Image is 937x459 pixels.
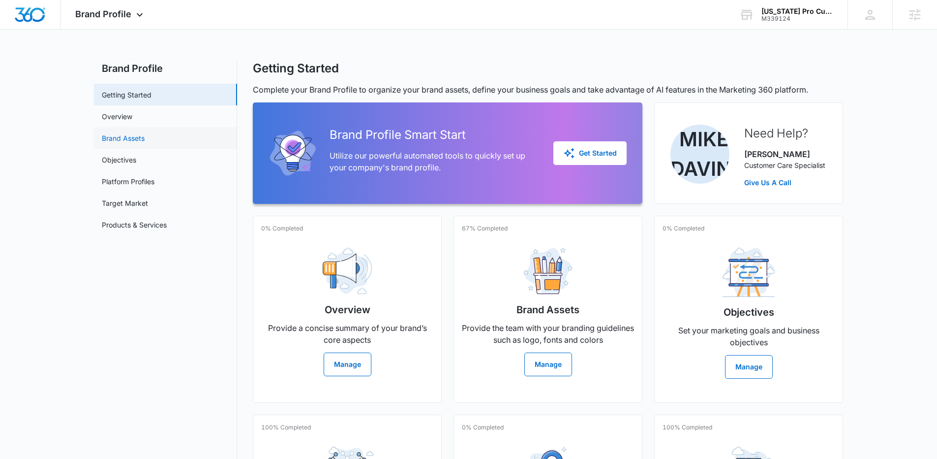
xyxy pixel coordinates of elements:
h1: Getting Started [253,61,339,76]
a: Objectives [102,155,136,165]
h2: Brand Profile [94,61,237,76]
p: 67% Completed [462,224,508,233]
div: account name [761,7,833,15]
button: Manage [324,353,371,376]
p: Utilize our powerful automated tools to quickly set up your company's brand profile. [330,150,538,173]
p: Complete your Brand Profile to organize your brand assets, define your business goals and take ad... [253,84,843,96]
a: Target Market [102,198,148,208]
h2: Brand Profile Smart Start [330,126,538,144]
p: Provide the team with your branding guidelines such as logo, fonts and colors [462,322,634,346]
button: Get Started [553,141,627,165]
p: 0% Completed [462,423,504,432]
p: Customer Care Specialist [744,160,825,170]
p: Provide a concise summary of your brand’s core aspects [261,322,433,346]
div: Get Started [563,147,617,159]
a: Overview [102,111,132,122]
h2: Overview [325,302,370,317]
p: 0% Completed [663,224,704,233]
p: 0% Completed [261,224,303,233]
h2: Brand Assets [516,302,579,317]
a: 67% CompletedBrand AssetsProvide the team with your branding guidelines such as logo, fonts and c... [453,216,642,403]
button: Manage [725,355,773,379]
p: 100% Completed [663,423,712,432]
a: Getting Started [102,90,151,100]
h2: Need Help? [744,125,825,142]
a: 0% CompletedOverviewProvide a concise summary of your brand’s core aspectsManage [253,216,442,403]
a: Products & Services [102,220,167,230]
a: Platform Profiles [102,176,154,187]
a: 0% CompletedObjectivesSet your marketing goals and business objectivesManage [654,216,843,403]
img: Mike Davin [670,125,729,184]
a: Give Us A Call [744,177,825,188]
p: Set your marketing goals and business objectives [663,325,835,348]
p: [PERSON_NAME] [744,148,825,160]
p: 100% Completed [261,423,311,432]
h2: Objectives [724,305,774,320]
div: account id [761,15,833,22]
a: Brand Assets [102,133,145,143]
button: Manage [524,353,572,376]
span: Brand Profile [75,9,131,19]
